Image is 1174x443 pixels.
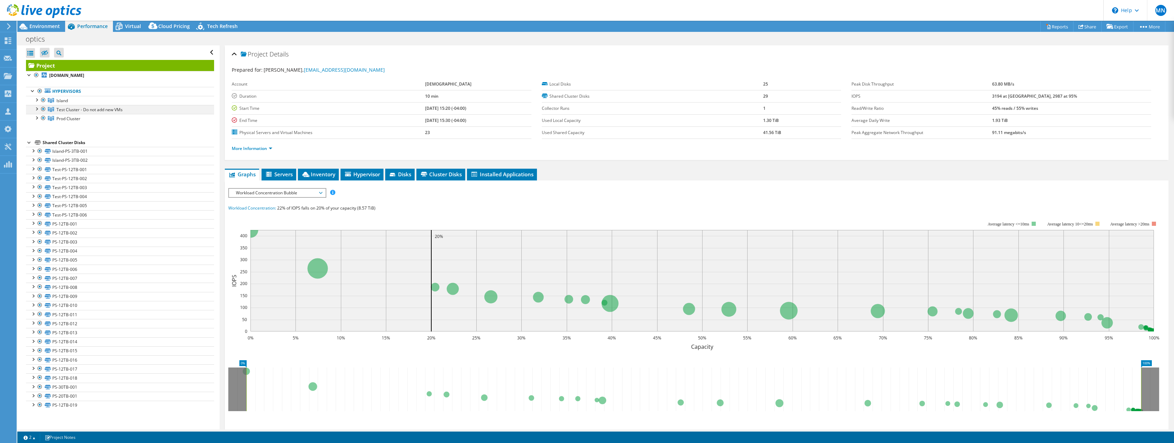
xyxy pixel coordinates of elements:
[763,105,766,111] b: 1
[26,337,214,346] a: PS-12TB-014
[425,81,471,87] b: [DEMOGRAPHIC_DATA]
[470,171,533,178] span: Installed Applications
[232,81,425,88] label: Account
[1155,5,1166,16] span: MN
[26,319,214,328] a: PS-12TB-012
[691,343,714,351] text: Capacity
[232,117,425,124] label: End Time
[232,129,425,136] label: Physical Servers and Virtual Machines
[1040,21,1074,32] a: Reports
[698,335,706,341] text: 50%
[26,210,214,219] a: Test-PS-12TB-006
[125,23,141,29] span: Virtual
[240,304,247,310] text: 100
[435,233,443,239] text: 20%
[40,433,80,442] a: Project Notes
[425,130,430,135] b: 23
[277,205,376,211] span: 22% of IOPS falls on 20% of your capacity (8.57 TiB)
[763,81,768,87] b: 25
[230,275,238,287] text: IOPS
[992,130,1026,135] b: 91.11 megabits/s
[240,293,247,299] text: 150
[851,117,992,124] label: Average Daily Write
[26,383,214,392] a: PS-30TB-001
[29,23,60,29] span: Environment
[49,72,84,78] b: [DOMAIN_NAME]
[542,105,763,112] label: Collector Runs
[851,81,992,88] label: Peak Disk Throughput
[1112,7,1118,14] svg: \n
[1105,335,1113,341] text: 95%
[851,105,992,112] label: Read/Write Ratio
[240,281,247,286] text: 200
[1110,222,1149,227] text: Average latency >20ms
[23,35,55,43] h1: optics
[26,256,214,265] a: PS-12TB-005
[26,71,214,80] a: [DOMAIN_NAME]
[344,171,380,178] span: Hypervisor
[304,67,385,73] a: [EMAIL_ADDRESS][DOMAIN_NAME]
[425,105,466,111] b: [DATE] 15:20 (-04:00)
[26,183,214,192] a: Test-PS-12TB-003
[265,171,293,178] span: Servers
[245,328,247,334] text: 0
[232,105,425,112] label: Start Time
[26,328,214,337] a: PS-12TB-013
[563,335,571,341] text: 35%
[232,189,321,197] span: Workload Concentration Bubble
[382,335,390,341] text: 15%
[26,392,214,401] a: PS-20TB-001
[763,130,781,135] b: 41.56 TiB
[56,107,123,113] span: Test Cluster - Do not add new VMs
[240,269,247,275] text: 250
[232,93,425,100] label: Duration
[763,93,768,99] b: 29
[542,129,763,136] label: Used Shared Capacity
[1101,21,1133,32] a: Export
[1047,222,1093,227] tspan: Average latency 10<=20ms
[264,67,385,73] span: [PERSON_NAME],
[26,346,214,355] a: PS-12TB-015
[26,105,214,114] a: Test Cluster - Do not add new VMs
[232,67,263,73] label: Prepared for:
[879,335,887,341] text: 70%
[293,335,299,341] text: 5%
[924,335,932,341] text: 75%
[1149,335,1159,341] text: 100%
[1073,21,1102,32] a: Share
[241,51,268,58] span: Project
[228,171,256,178] span: Graphs
[425,117,466,123] b: [DATE] 15:30 (-04:00)
[248,335,254,341] text: 0%
[26,60,214,71] a: Project
[26,96,214,105] a: Island
[26,219,214,228] a: PS-12TB-001
[427,335,435,341] text: 20%
[207,23,238,29] span: Tech Refresh
[232,145,272,151] a: More Information
[851,129,992,136] label: Peak Aggregate Network Throughput
[969,335,977,341] text: 80%
[992,81,1014,87] b: 63.80 MB/s
[608,335,616,341] text: 40%
[851,93,992,100] label: IOPS
[425,93,439,99] b: 10 min
[26,114,214,123] a: Prod Cluster
[240,233,247,239] text: 400
[389,171,411,178] span: Disks
[542,117,763,124] label: Used Local Capacity
[542,81,763,88] label: Local Disks
[517,335,526,341] text: 30%
[833,335,842,341] text: 65%
[992,93,1077,99] b: 3194 at [GEOGRAPHIC_DATA], 2987 at 95%
[158,23,190,29] span: Cloud Pricing
[26,147,214,156] a: Island-PS-3TB-001
[542,93,763,100] label: Shared Cluster Disks
[240,257,247,263] text: 300
[337,335,345,341] text: 10%
[472,335,480,341] text: 25%
[26,401,214,410] a: PS-12TB-019
[26,364,214,373] a: PS-12TB-017
[26,174,214,183] a: Test-PS-12TB-002
[788,335,797,341] text: 60%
